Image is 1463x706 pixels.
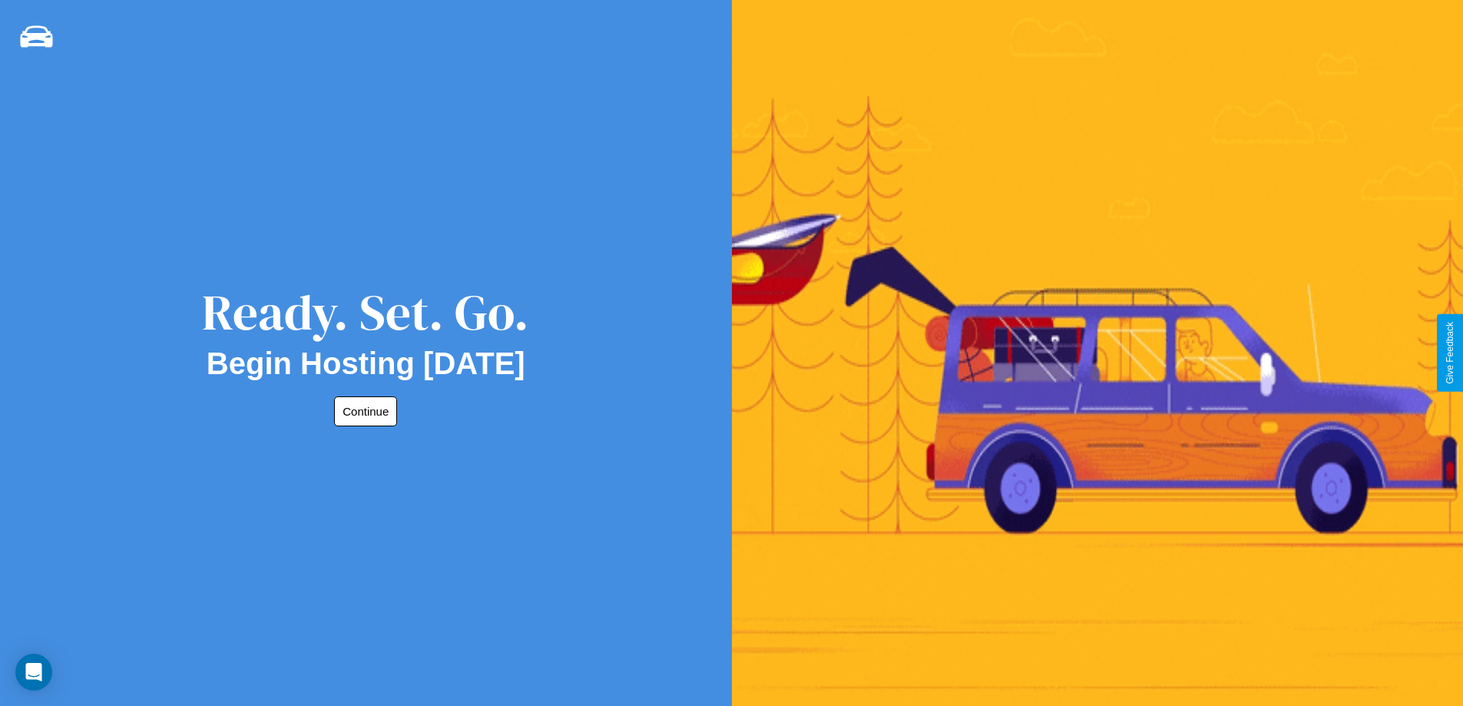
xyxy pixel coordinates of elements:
div: Ready. Set. Go. [202,278,529,346]
div: Give Feedback [1445,322,1455,384]
div: Open Intercom Messenger [15,654,52,691]
button: Continue [334,396,397,426]
h2: Begin Hosting [DATE] [207,346,525,381]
